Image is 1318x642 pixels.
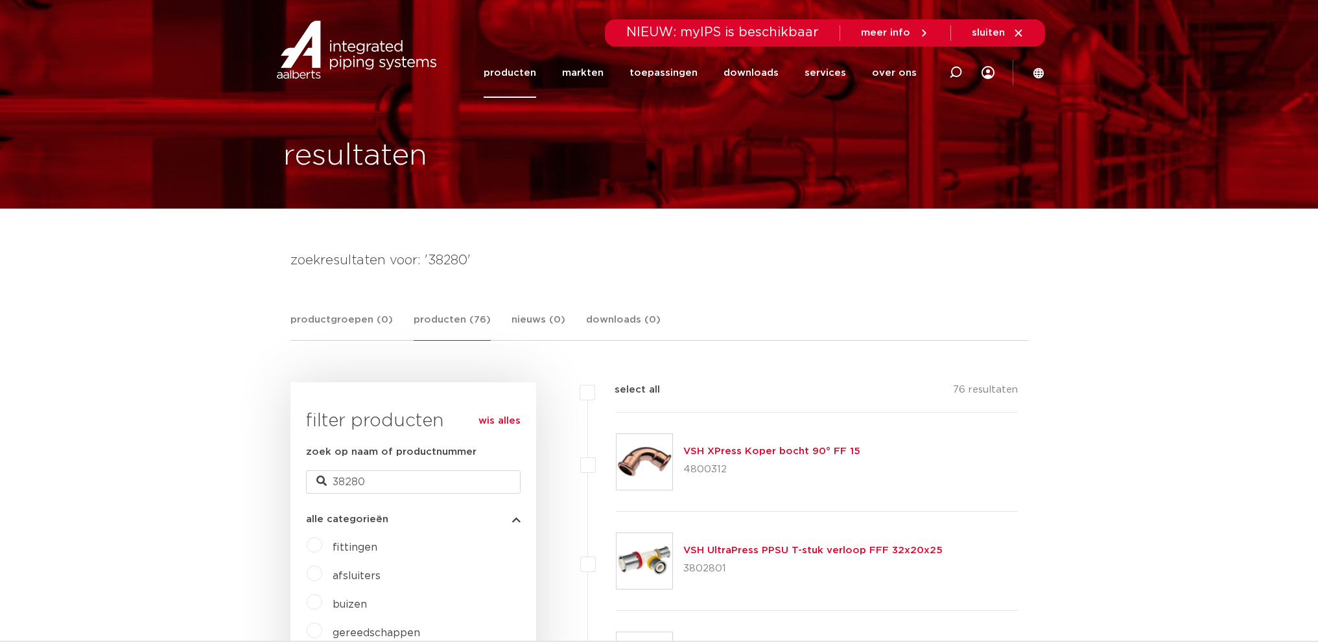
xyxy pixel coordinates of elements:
label: zoek op naam of productnummer [306,444,477,460]
a: downloads [724,48,779,98]
a: sluiten [972,27,1024,39]
a: wis alles [478,413,521,429]
a: afsluiters [333,571,381,581]
a: producten [484,48,536,98]
button: alle categorieën [306,514,521,524]
h1: resultaten [283,135,427,177]
img: Thumbnail for VSH XPress Koper bocht 90° FF 15 [617,434,672,490]
span: meer info [861,28,910,38]
a: meer info [861,27,930,39]
p: 4800312 [683,459,860,480]
a: over ons [872,48,917,98]
a: markten [562,48,604,98]
a: productgroepen (0) [290,312,393,340]
span: NIEUW: myIPS is beschikbaar [626,26,819,39]
span: sluiten [972,28,1005,38]
nav: Menu [484,48,917,98]
a: VSH XPress Koper bocht 90° FF 15 [683,446,860,456]
a: buizen [333,599,367,610]
a: gereedschappen [333,628,420,638]
a: nieuws (0) [512,312,565,340]
span: alle categorieën [306,514,388,524]
a: fittingen [333,542,377,553]
h4: zoekresultaten voor: '38280' [290,250,1028,271]
h3: filter producten [306,408,521,434]
a: services [805,48,846,98]
a: producten (76) [414,312,491,341]
input: zoeken [306,470,521,494]
img: Thumbnail for VSH UltraPress PPSU T-stuk verloop FFF 32x20x25 [617,533,672,589]
p: 3802801 [683,558,943,579]
a: toepassingen [630,48,698,98]
label: select all [595,382,660,398]
a: downloads (0) [586,312,661,340]
p: 76 resultaten [953,382,1018,402]
a: VSH UltraPress PPSU T-stuk verloop FFF 32x20x25 [683,545,943,555]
